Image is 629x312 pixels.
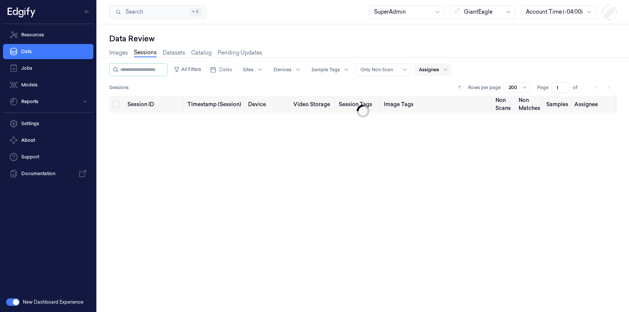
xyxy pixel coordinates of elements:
a: Data [3,44,93,59]
th: Video Storage [290,96,336,113]
a: Models [3,77,93,93]
button: All Filters [171,63,204,75]
a: Images [109,49,128,57]
th: Session ID [124,96,184,113]
button: About [3,133,93,148]
span: Search [123,8,143,16]
a: Settings [3,116,93,131]
nav: pagination [591,82,614,93]
th: Non Scans [492,96,516,113]
th: Image Tags [381,96,492,113]
th: Non Matches [516,96,543,113]
button: Dates [207,64,235,76]
th: Timestamp (Session) [184,96,245,113]
a: Sessions [134,49,157,57]
a: Support [3,149,93,165]
th: Device [245,96,290,113]
th: Samples [543,96,571,113]
a: Documentation [3,166,93,181]
button: Reports [3,94,93,109]
a: Pending Updates [218,49,262,57]
a: Jobs [3,61,93,76]
a: Catalog [191,49,212,57]
span: Dates [219,66,232,73]
a: Resources [3,27,93,42]
div: Data Review [109,33,617,44]
p: Rows per page [468,84,501,91]
button: Select all [112,100,120,108]
button: Toggle Navigation [81,6,93,18]
span: Sessions [109,84,129,91]
button: Search⌘K [109,5,206,19]
span: of [573,84,585,91]
th: Session Tags [336,96,381,113]
th: Assignee [571,96,617,113]
a: Datasets [163,49,185,57]
span: Page [537,84,549,91]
